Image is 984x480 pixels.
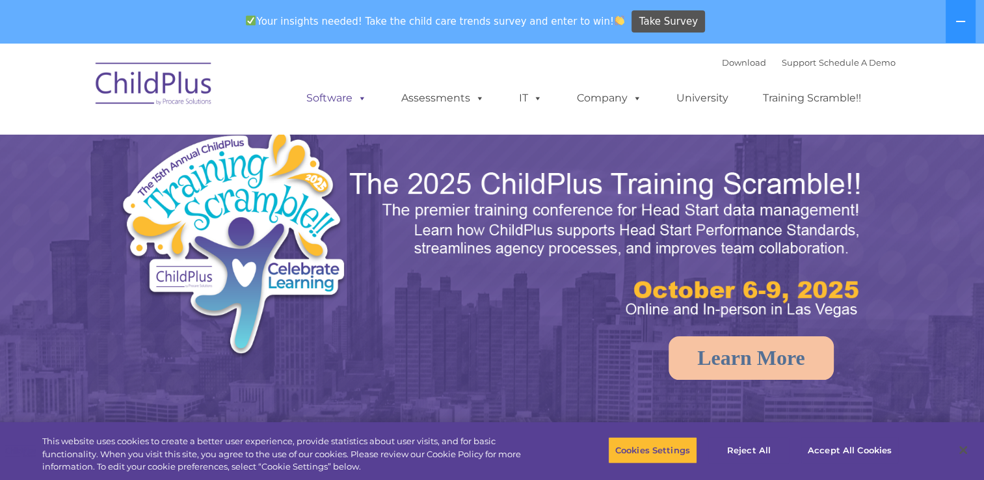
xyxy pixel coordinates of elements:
[782,57,816,68] a: Support
[42,435,541,473] div: This website uses cookies to create a better user experience, provide statistics about user visit...
[564,85,655,111] a: Company
[819,57,896,68] a: Schedule A Demo
[632,10,705,33] a: Take Survey
[669,336,834,380] a: Learn More
[608,436,697,464] button: Cookies Settings
[89,53,219,118] img: ChildPlus by Procare Solutions
[241,8,630,34] span: Your insights needed! Take the child care trends survey and enter to win!
[663,85,741,111] a: University
[181,139,236,149] span: Phone number
[722,57,766,68] a: Download
[506,85,555,111] a: IT
[293,85,380,111] a: Software
[639,10,698,33] span: Take Survey
[246,16,256,25] img: ✅
[722,57,896,68] font: |
[949,436,977,464] button: Close
[750,85,874,111] a: Training Scramble!!
[181,86,220,96] span: Last name
[615,16,624,25] img: 👏
[708,436,790,464] button: Reject All
[801,436,899,464] button: Accept All Cookies
[388,85,498,111] a: Assessments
